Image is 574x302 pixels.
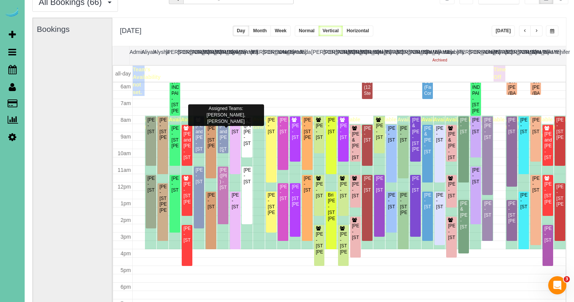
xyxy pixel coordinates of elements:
span: Available time [217,116,240,130]
span: Available time [506,116,529,130]
div: [PERSON_NAME] - [STREET_ADDRESS] [520,192,528,210]
th: Alysha [154,46,166,65]
div: [PERSON_NAME] - [STREET_ADDRESS] [279,184,287,201]
div: [PERSON_NAME] - [STREET_ADDRESS] [183,226,191,243]
span: 1pm [121,200,131,206]
span: 5pm [121,267,131,273]
span: 8am [121,117,131,123]
span: Available time [193,116,216,130]
div: [PERSON_NAME] & [PERSON_NAME] - [STREET_ADDRESS] [460,201,467,230]
div: [PERSON_NAME] - [STREET_ADDRESS][PERSON_NAME] [556,184,564,208]
th: [PERSON_NAME] [469,46,481,65]
span: Available time [434,116,457,130]
div: [PERSON_NAME] - [STREET_ADDRESS] [291,123,299,140]
th: [PERSON_NAME] [517,46,530,65]
span: Available time [205,116,228,130]
span: 3 [564,276,570,282]
th: [PERSON_NAME] [408,46,420,65]
div: [PERSON_NAME] - [STREET_ADDRESS] [363,126,371,143]
div: [PERSON_NAME] - [STREET_ADDRESS] [352,223,359,241]
div: [PERSON_NAME] - [STREET_ADDRESS] [267,117,275,135]
span: Available time [530,116,553,130]
button: [DATE] [492,25,515,36]
th: Jada [299,46,311,65]
span: Available time [470,116,493,130]
button: Week [270,25,291,36]
span: Available time [145,116,168,130]
span: Available time [289,116,312,130]
span: Available time [349,125,373,138]
div: [PERSON_NAME] - [STREET_ADDRESS] [376,123,383,140]
div: [PERSON_NAME] - [STREET_ADDRESS][PERSON_NAME] [316,231,323,255]
div: [PERSON_NAME] - [STREET_ADDRESS] [243,167,251,185]
th: [PERSON_NAME] [323,46,335,65]
div: [PERSON_NAME] - [STREET_ADDRESS][PERSON_NAME][PERSON_NAME] [159,184,167,213]
span: Available time [325,116,348,130]
th: [PERSON_NAME] [251,46,263,65]
span: Available time [542,125,565,138]
div: [PERSON_NAME] - [STREET_ADDRESS][PERSON_NAME] [340,231,347,255]
div: [PERSON_NAME] - [STREET_ADDRESS] [544,226,552,243]
div: [PERSON_NAME] & [PERSON_NAME] - [STREET_ADDRESS] [424,126,431,155]
th: Marbelly [445,46,457,65]
div: [PERSON_NAME] - [STREET_ADDRESS] [399,126,407,143]
div: [PERSON_NAME] - [STREET_ADDRESS] [460,117,467,135]
div: [PERSON_NAME] and [PERSON_NAME] - [STREET_ADDRESS] [219,123,227,152]
div: [PERSON_NAME] - [STREET_ADDRESS] [340,181,347,199]
div: [PERSON_NAME] - [STREET_ADDRESS] [304,176,311,193]
div: [PERSON_NAME] ([PERSON_NAME] ) - [STREET_ADDRESS] [219,167,227,191]
span: Available time [385,125,409,138]
span: Available time [301,116,324,130]
div: [PERSON_NAME] - [STREET_ADDRESS] [376,176,383,193]
div: [PERSON_NAME] - [STREET_ADDRESS] [448,223,455,241]
div: [PERSON_NAME] - [STREET_ADDRESS] [327,117,335,135]
button: Vertical [318,25,343,36]
div: [PERSON_NAME] - [STREET_ADDRESS][PERSON_NAME] [171,126,179,149]
div: [PERSON_NAME] - [STREET_ADDRESS][PERSON_NAME] [304,117,311,141]
span: Available time [397,116,420,130]
th: [PERSON_NAME] [263,46,275,65]
img: Automaid Logo [5,8,20,18]
span: 7am [121,100,131,106]
span: Available time [458,116,481,130]
div: [PERSON_NAME] - [STREET_ADDRESS] [231,192,239,210]
div: [PERSON_NAME] - [STREET_ADDRESS] [436,126,443,143]
div: [PERSON_NAME] - [STREET_ADDRESS][PERSON_NAME] [159,117,167,141]
div: Archived [432,58,445,63]
span: 12pm [118,184,131,190]
th: [PERSON_NAME] [457,46,469,65]
th: [PERSON_NAME] [335,46,348,65]
div: [PERSON_NAME] - [STREET_ADDRESS] [424,192,431,210]
button: Normal [295,25,319,36]
div: [PERSON_NAME] ([PERSON_NAME]) [PERSON_NAME] - [STREET_ADDRESS] [243,117,251,146]
div: [PERSON_NAME] - [STREET_ADDRESS] [436,192,443,210]
div: [PERSON_NAME] - [STREET_ADDRESS] [532,117,539,135]
button: Day [233,25,249,36]
th: [PERSON_NAME] [505,46,517,65]
th: Daylin [226,46,239,65]
div: [PERSON_NAME] - [STREET_ADDRESS] [195,167,203,185]
div: [PERSON_NAME] - [STREET_ADDRESS] [316,181,323,199]
div: [PERSON_NAME] and [PERSON_NAME] - [STREET_ADDRESS] [195,123,203,152]
div: [PERSON_NAME] - [STREET_ADDRESS] [508,117,516,135]
th: Siara [529,46,541,65]
th: [PERSON_NAME] [360,46,372,65]
div: [PERSON_NAME] - [STREET_ADDRESS][PERSON_NAME] [291,184,299,208]
div: [PERSON_NAME] - [STREET_ADDRESS][PERSON_NAME] [399,192,407,216]
th: Talia [541,46,554,65]
span: 4pm [121,250,131,256]
div: [PERSON_NAME] - [STREET_ADDRESS] [520,117,528,135]
div: Assigned Teams: [PERSON_NAME], [PERSON_NAME] [188,104,264,126]
div: [PERSON_NAME] - [STREET_ADDRESS] [472,167,480,185]
h2: [DATE] [120,25,142,35]
th: Admin [129,46,142,65]
div: [PERSON_NAME] - [STREET_ADDRESS][PERSON_NAME] [544,181,552,205]
div: [PERSON_NAME] - [STREET_ADDRESS][PERSON_NAME] [267,192,275,216]
span: Available time [481,116,505,130]
th: [PERSON_NAME] [190,46,202,65]
div: [PERSON_NAME] - [STREET_ADDRESS] [147,176,155,193]
span: Available time [518,116,541,130]
th: [PERSON_NAME] [178,46,190,65]
div: [PERSON_NAME] - [STREET_ADDRESS] [171,176,179,193]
